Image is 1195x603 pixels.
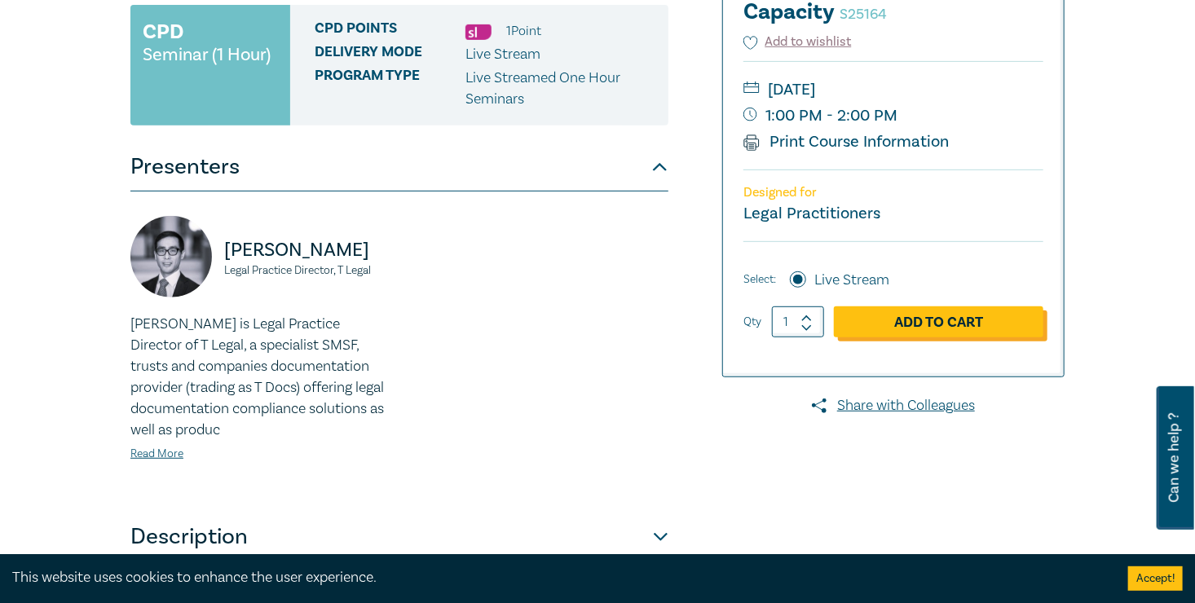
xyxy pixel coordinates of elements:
small: [DATE] [743,77,1043,103]
img: Substantive Law [465,24,492,40]
p: Designed for [743,185,1043,200]
h3: CPD [143,17,183,46]
span: Delivery Mode [315,44,465,65]
small: S25164 [840,5,887,24]
div: This website uses cookies to enhance the user experience. [12,567,1104,588]
small: Seminar (1 Hour) [143,46,271,63]
p: Live Streamed One Hour Seminars [465,68,656,110]
small: 1:00 PM - 2:00 PM [743,103,1043,129]
a: Read More [130,447,183,461]
p: [PERSON_NAME] is Legal Practice Director of T Legal, a specialist SMSF, trusts and companies docu... [130,314,390,441]
input: 1 [772,306,824,337]
li: 1 Point [506,20,541,42]
button: Accept cookies [1128,566,1183,591]
span: Live Stream [465,45,540,64]
img: https://s3.ap-southeast-2.amazonaws.com/leo-cussen-store-production-content/Contacts/Terence%20Wo... [130,216,212,297]
p: [PERSON_NAME] [224,237,390,263]
small: Legal Practice Director, T Legal [224,265,390,276]
label: Live Stream [814,270,889,291]
small: Legal Practitioners [743,203,880,224]
span: CPD Points [315,20,465,42]
a: Print Course Information [743,131,950,152]
button: Presenters [130,143,668,191]
button: Description [130,513,668,561]
span: Select: [743,271,776,288]
label: Qty [743,313,761,331]
span: Program type [315,68,465,110]
a: Share with Colleagues [722,395,1065,416]
span: Can we help ? [1166,396,1182,520]
button: Add to wishlist [743,33,852,51]
a: Add to Cart [834,306,1043,337]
